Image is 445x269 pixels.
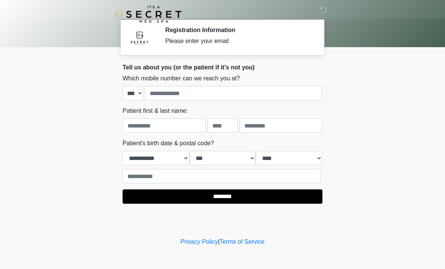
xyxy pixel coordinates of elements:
[128,26,151,49] img: Agent Avatar
[123,74,240,83] label: Which mobile number can we reach you at?
[218,238,219,245] a: |
[181,238,218,245] a: Privacy Policy
[123,106,188,115] label: Patient first & last name:
[219,238,264,245] a: Terms of Service
[165,26,311,34] h2: Registration Information
[123,64,322,71] h2: Tell us about you (or the patient if it's not you)
[115,6,181,23] img: It's A Secret Med Spa Logo
[123,139,214,148] label: Patient's birth date & postal code?
[165,37,311,46] div: Please enter your email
